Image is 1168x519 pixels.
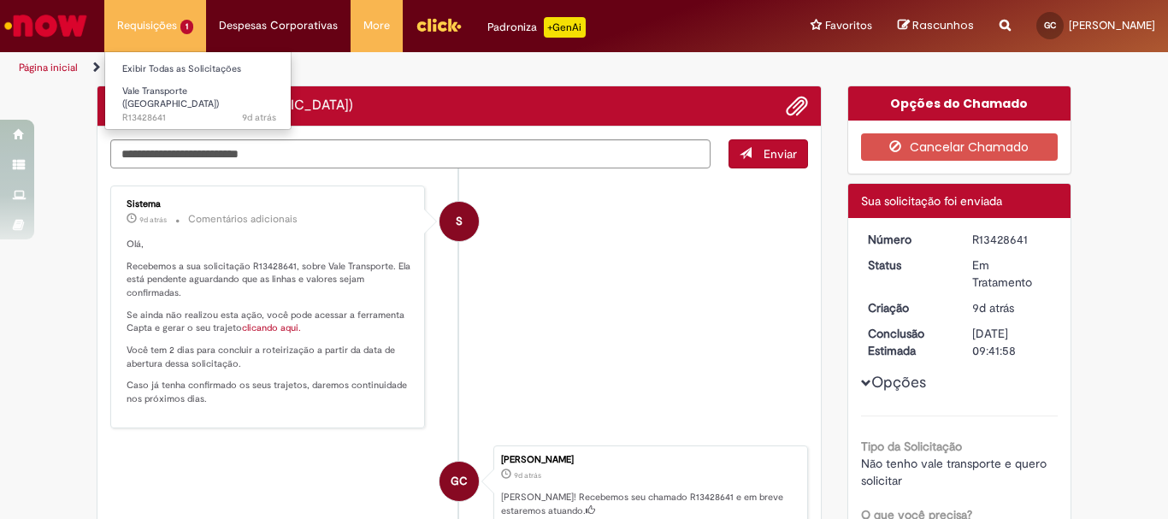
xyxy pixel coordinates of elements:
div: [PERSON_NAME] [501,455,799,465]
small: Comentários adicionais [188,212,298,227]
dt: Status [855,257,960,274]
span: GC [1044,20,1056,31]
ul: Trilhas de página [13,52,766,84]
div: Sistema [127,199,411,209]
a: Exibir Todas as Solicitações [105,60,293,79]
b: Tipo da Solicitação [861,439,962,454]
img: ServiceNow [2,9,90,43]
dt: Número [855,231,960,248]
span: Não tenho vale transporte e quero solicitar [861,456,1050,488]
div: System [439,202,479,241]
span: Rascunhos [912,17,974,33]
span: Enviar [764,146,797,162]
dt: Conclusão Estimada [855,325,960,359]
a: clicando aqui. [242,321,301,334]
div: Em Tratamento [972,257,1052,291]
a: Aberto R13428641 : Vale Transporte (VT) [105,82,293,119]
span: Sua solicitação foi enviada [861,193,1002,209]
span: S [456,201,463,242]
span: 9d atrás [514,470,541,481]
span: More [363,17,390,34]
span: 1 [180,20,193,34]
span: Favoritos [825,17,872,34]
img: click_logo_yellow_360x200.png [416,12,462,38]
ul: Requisições [104,51,292,130]
time: 19/08/2025 13:41:57 [139,215,167,225]
button: Enviar [729,139,808,168]
a: Rascunhos [898,18,974,34]
p: Você tem 2 dias para concluir a roteirização a partir da data de abertura dessa solicitação. [127,344,411,370]
div: Padroniza [487,17,586,38]
span: 9d atrás [972,300,1014,316]
p: [PERSON_NAME]! Recebemos seu chamado R13428641 e em breve estaremos atuando. [501,491,799,517]
div: Giulia Gabrielle Goncalves Claudino [439,462,479,501]
p: Caso já tenha confirmado os seus trajetos, daremos continuidade nos próximos dias. [127,379,411,405]
span: GC [451,461,468,502]
p: Recebemos a sua solicitação R13428641, sobre Vale Transporte. Ela está pendente aguardando que as... [127,260,411,300]
button: Adicionar anexos [786,95,808,117]
span: Vale Transporte ([GEOGRAPHIC_DATA]) [122,85,219,111]
span: 9d atrás [242,111,276,124]
div: [DATE] 09:41:58 [972,325,1052,359]
div: 19/08/2025 13:41:53 [972,299,1052,316]
span: Requisições [117,17,177,34]
span: R13428641 [122,111,276,125]
span: Despesas Corporativas [219,17,338,34]
a: Página inicial [19,61,78,74]
textarea: Digite sua mensagem aqui... [110,139,711,168]
p: Olá, [127,238,411,251]
p: Se ainda não realizou esta ação, você pode acessar a ferramenta Capta e gerar o seu trajeto [127,309,411,335]
time: 19/08/2025 13:41:53 [514,470,541,481]
div: Opções do Chamado [848,86,1071,121]
span: [PERSON_NAME] [1069,18,1155,32]
span: 9d atrás [139,215,167,225]
div: R13428641 [972,231,1052,248]
time: 19/08/2025 13:41:53 [972,300,1014,316]
time: 19/08/2025 13:41:55 [242,111,276,124]
dt: Criação [855,299,960,316]
p: +GenAi [544,17,586,38]
button: Cancelar Chamado [861,133,1059,161]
